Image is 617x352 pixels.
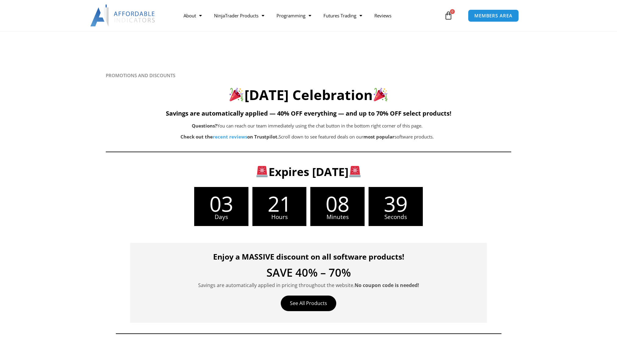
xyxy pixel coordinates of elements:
b: Questions? [192,123,217,129]
img: 🎉 [230,88,243,101]
h2: [DATE] Celebration [106,86,511,104]
span: MEMBERS AREA [474,13,512,18]
span: Days [194,214,248,220]
h3: Expires [DATE] [138,164,479,179]
a: recent reviews [213,134,247,140]
img: 🚨 [349,166,361,177]
nav: Menu [177,9,443,23]
strong: No coupon code is needed! [355,282,419,289]
span: Hours [252,214,307,220]
h4: Enjoy a MASSIVE discount on all software products! [139,252,478,261]
span: 08 [310,193,365,214]
a: 0 [435,7,462,24]
span: 0 [450,9,455,14]
b: most popular [363,134,394,140]
a: Futures Trading [317,9,368,23]
a: NinjaTrader Products [208,9,270,23]
img: 🚨 [256,166,268,177]
a: Reviews [368,9,398,23]
img: 🎉 [374,88,387,101]
span: 03 [194,193,248,214]
p: You can reach our team immediately using the chat button in the bottom right corner of this page. [136,122,478,130]
a: See All Products [281,296,336,311]
a: About [177,9,208,23]
a: Programming [270,9,317,23]
span: 21 [252,193,307,214]
h5: Savings are automatically applied — 40% OFF everything — and up to 70% OFF select products! [106,110,511,117]
span: 39 [369,193,423,214]
p: Savings are automatically applied in pricing throughout the website. [139,281,478,289]
a: MEMBERS AREA [468,9,519,22]
img: LogoAI | Affordable Indicators – NinjaTrader [90,5,156,27]
span: Minutes [310,214,365,220]
strong: Check out the on Trustpilot. [180,134,279,140]
h6: PROMOTIONS AND DISCOUNTS [106,73,511,78]
h4: SAVE 40% – 70% [139,267,478,278]
p: Scroll down to see featured deals on our software products. [136,133,478,141]
iframe: Intercom live chat [596,331,611,346]
span: Seconds [369,214,423,220]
